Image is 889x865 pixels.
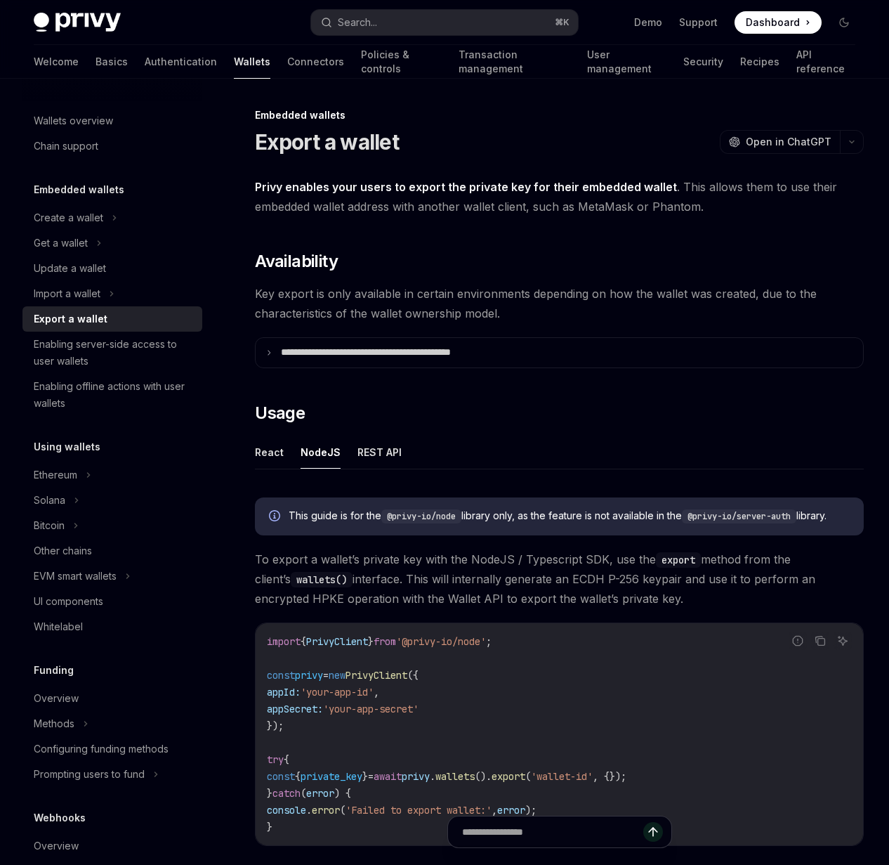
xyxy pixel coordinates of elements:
[34,209,103,226] div: Create a wallet
[306,804,312,817] span: .
[34,181,124,198] h5: Embedded wallets
[34,13,121,32] img: dark logo
[22,589,202,614] a: UI components
[34,112,113,129] div: Wallets overview
[301,686,374,698] span: 'your-app-id'
[22,538,202,564] a: Other chains
[683,45,723,79] a: Security
[811,632,829,650] button: Copy the contents from the code block
[267,804,306,817] span: console
[255,177,864,216] span: . This allows them to use their embedded wallet address with another wallet client, such as MetaM...
[746,135,831,149] span: Open in ChatGPT
[255,549,864,609] span: To export a wallet’s private key with the NodeJS / Typescript SDK, use the method from the client...
[374,770,402,783] span: await
[459,45,570,79] a: Transaction management
[34,517,65,534] div: Bitcoin
[22,374,202,416] a: Enabling offline actions with user wallets
[255,436,284,469] button: React
[267,787,272,800] span: }
[34,690,79,707] div: Overview
[396,635,486,648] span: '@privy-io/node'
[301,436,341,469] button: NodeJS
[374,686,379,698] span: ,
[430,770,435,783] span: .
[255,284,864,323] span: Key export is only available in certain environments depending on how the wallet was created, due...
[34,336,194,370] div: Enabling server-side access to user wallets
[22,332,202,374] a: Enabling server-side access to user wallets
[323,669,329,682] span: =
[497,804,525,817] span: error
[267,720,284,732] span: });
[22,686,202,711] a: Overview
[329,669,345,682] span: new
[301,635,306,648] span: {
[593,770,626,783] span: , {});
[740,45,779,79] a: Recipes
[362,770,368,783] span: }
[306,635,368,648] span: PrivyClient
[323,703,419,715] span: 'your-app-secret'
[267,770,295,783] span: const
[34,378,194,412] div: Enabling offline actions with user wallets
[407,669,419,682] span: ({
[34,838,79,854] div: Overview
[312,804,340,817] span: error
[22,256,202,281] a: Update a wallet
[22,306,202,332] a: Export a wallet
[34,285,100,302] div: Import a wallet
[289,509,850,523] span: This guide is for the library only, as the feature is not available in the library.
[679,15,718,30] a: Support
[267,635,301,648] span: import
[295,669,323,682] span: privy
[22,108,202,134] a: Wallets overview
[255,108,864,122] div: Embedded wallets
[22,736,202,762] a: Configuring funding methods
[531,770,593,783] span: 'wallet-id'
[291,572,353,587] code: wallets()
[492,804,497,817] span: ,
[96,45,128,79] a: Basics
[735,11,822,34] a: Dashboard
[34,45,79,79] a: Welcome
[311,10,577,35] button: Search...⌘K
[255,180,677,194] strong: Privy enables your users to export the private key for their embedded wallet
[555,17,569,28] span: ⌘ K
[34,235,88,252] div: Get a wallet
[22,134,202,159] a: Chain support
[643,822,663,842] button: Send message
[34,809,86,826] h5: Webhooks
[746,15,800,30] span: Dashboard
[334,787,351,800] span: ) {
[34,542,92,559] div: Other chains
[255,250,338,273] span: Availability
[796,45,855,79] a: API reference
[255,129,399,155] h1: Export a wallet
[340,804,345,817] span: (
[492,770,525,783] span: export
[34,766,145,783] div: Prompting users to fund
[435,770,475,783] span: wallets
[284,753,289,766] span: {
[475,770,492,783] span: ().
[34,741,169,757] div: Configuring funding methods
[402,770,430,783] span: privy
[381,509,461,523] code: @privy-io/node
[34,467,77,483] div: Ethereum
[34,260,106,277] div: Update a wallet
[22,614,202,639] a: Whitelabel
[301,770,362,783] span: private_key
[682,509,796,523] code: @privy-io/server-auth
[345,804,492,817] span: 'Failed to export wallet:'
[234,45,270,79] a: Wallets
[587,45,666,79] a: User management
[255,402,305,424] span: Usage
[267,703,323,715] span: appSecret:
[357,436,402,469] button: REST API
[269,510,283,524] svg: Info
[656,552,701,568] code: export
[374,635,396,648] span: from
[267,686,301,698] span: appId:
[525,770,531,783] span: (
[34,492,65,509] div: Solana
[720,130,840,154] button: Open in ChatGPT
